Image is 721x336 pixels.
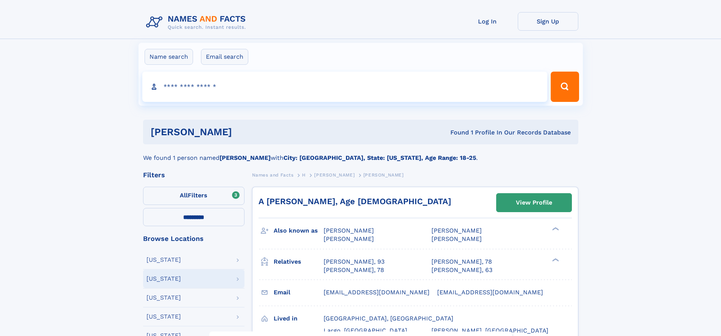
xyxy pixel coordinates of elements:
[314,172,355,178] span: [PERSON_NAME]
[274,255,324,268] h3: Relatives
[431,235,482,242] span: [PERSON_NAME]
[151,127,341,137] h1: [PERSON_NAME]
[274,312,324,325] h3: Lived in
[143,144,578,163] div: We found 1 person named with .
[550,227,559,231] div: ❯
[146,257,181,263] div: [US_STATE]
[302,170,306,180] a: H
[324,327,407,334] span: Largo, [GEOGRAPHIC_DATA]
[431,266,492,274] a: [PERSON_NAME], 63
[437,289,543,296] span: [EMAIL_ADDRESS][DOMAIN_NAME]
[341,128,571,137] div: Found 1 Profile In Our Records Database
[550,257,559,262] div: ❯
[145,49,193,65] label: Name search
[518,12,578,31] a: Sign Up
[324,289,430,296] span: [EMAIL_ADDRESS][DOMAIN_NAME]
[324,266,384,274] a: [PERSON_NAME], 78
[324,227,374,234] span: [PERSON_NAME]
[201,49,248,65] label: Email search
[180,192,188,199] span: All
[146,276,181,282] div: [US_STATE]
[431,327,548,334] span: [PERSON_NAME], [GEOGRAPHIC_DATA]
[324,315,453,322] span: [GEOGRAPHIC_DATA], [GEOGRAPHIC_DATA]
[283,154,476,161] b: City: [GEOGRAPHIC_DATA], State: [US_STATE], Age Range: 18-25
[431,227,482,234] span: [PERSON_NAME]
[363,172,404,178] span: [PERSON_NAME]
[431,258,492,266] a: [PERSON_NAME], 78
[302,172,306,178] span: H
[314,170,355,180] a: [PERSON_NAME]
[143,235,244,242] div: Browse Locations
[252,170,294,180] a: Names and Facts
[146,314,181,320] div: [US_STATE]
[142,72,548,102] input: search input
[143,172,244,178] div: Filters
[497,194,572,212] a: View Profile
[143,187,244,205] label: Filters
[220,154,271,161] b: [PERSON_NAME]
[146,295,181,301] div: [US_STATE]
[551,72,579,102] button: Search Button
[143,12,252,33] img: Logo Names and Facts
[274,224,324,237] h3: Also known as
[274,286,324,299] h3: Email
[259,197,451,206] a: A [PERSON_NAME], Age [DEMOGRAPHIC_DATA]
[457,12,518,31] a: Log In
[324,258,385,266] a: [PERSON_NAME], 93
[324,235,374,242] span: [PERSON_NAME]
[516,194,552,211] div: View Profile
